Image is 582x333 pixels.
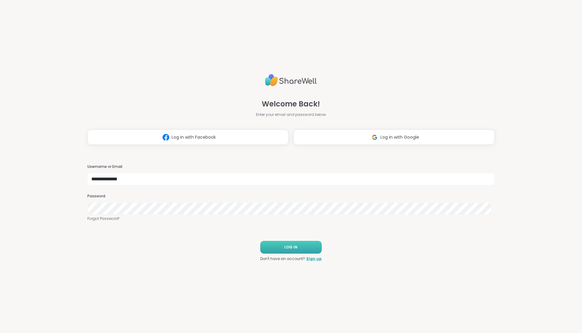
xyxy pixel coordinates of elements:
a: Sign up [306,256,322,262]
span: Log in with Facebook [172,134,216,140]
button: Log in with Google [293,130,495,145]
img: ShareWell Logomark [160,132,172,143]
span: LOG IN [284,245,297,250]
img: ShareWell Logomark [369,132,380,143]
button: Log in with Facebook [87,130,289,145]
h3: Password [87,194,495,199]
button: LOG IN [260,241,322,254]
a: Forgot Password? [87,216,495,221]
span: Enter your email and password below [256,112,326,117]
span: Log in with Google [380,134,419,140]
img: ShareWell Logo [265,71,317,89]
span: Don't have an account? [260,256,305,262]
h3: Username or Email [87,164,495,169]
span: Welcome Back! [262,99,320,109]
